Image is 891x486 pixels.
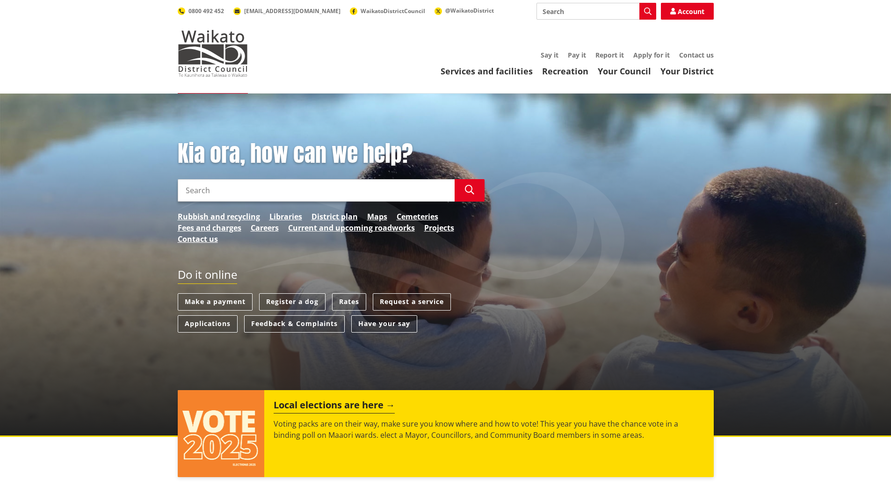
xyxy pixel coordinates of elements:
[288,222,415,233] a: Current and upcoming roadworks
[541,51,558,59] a: Say it
[351,315,417,333] a: Have your say
[178,179,455,202] input: Search input
[373,293,451,311] a: Request a service
[274,418,704,441] p: Voting packs are on their way, make sure you know where and how to vote! This year you have the c...
[178,233,218,245] a: Contact us
[595,51,624,59] a: Report it
[178,7,224,15] a: 0800 492 452
[178,268,237,284] h2: Do it online
[178,222,241,233] a: Fees and charges
[542,65,588,77] a: Recreation
[350,7,425,15] a: WaikatoDistrictCouncil
[660,65,714,77] a: Your District
[259,293,326,311] a: Register a dog
[568,51,586,59] a: Pay it
[251,222,279,233] a: Careers
[536,3,656,20] input: Search input
[244,315,345,333] a: Feedback & Complaints
[441,65,533,77] a: Services and facilities
[424,222,454,233] a: Projects
[661,3,714,20] a: Account
[361,7,425,15] span: WaikatoDistrictCouncil
[178,390,714,477] a: Local elections are here Voting packs are on their way, make sure you know where and how to vote!...
[679,51,714,59] a: Contact us
[178,315,238,333] a: Applications
[178,390,265,477] img: Vote 2025
[397,211,438,222] a: Cemeteries
[188,7,224,15] span: 0800 492 452
[598,65,651,77] a: Your Council
[178,30,248,77] img: Waikato District Council - Te Kaunihera aa Takiwaa o Waikato
[633,51,670,59] a: Apply for it
[178,293,253,311] a: Make a payment
[332,293,366,311] a: Rates
[178,211,260,222] a: Rubbish and recycling
[269,211,302,222] a: Libraries
[274,399,395,413] h2: Local elections are here
[244,7,340,15] span: [EMAIL_ADDRESS][DOMAIN_NAME]
[178,140,485,167] h1: Kia ora, how can we help?
[233,7,340,15] a: [EMAIL_ADDRESS][DOMAIN_NAME]
[367,211,387,222] a: Maps
[445,7,494,15] span: @WaikatoDistrict
[311,211,358,222] a: District plan
[435,7,494,15] a: @WaikatoDistrict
